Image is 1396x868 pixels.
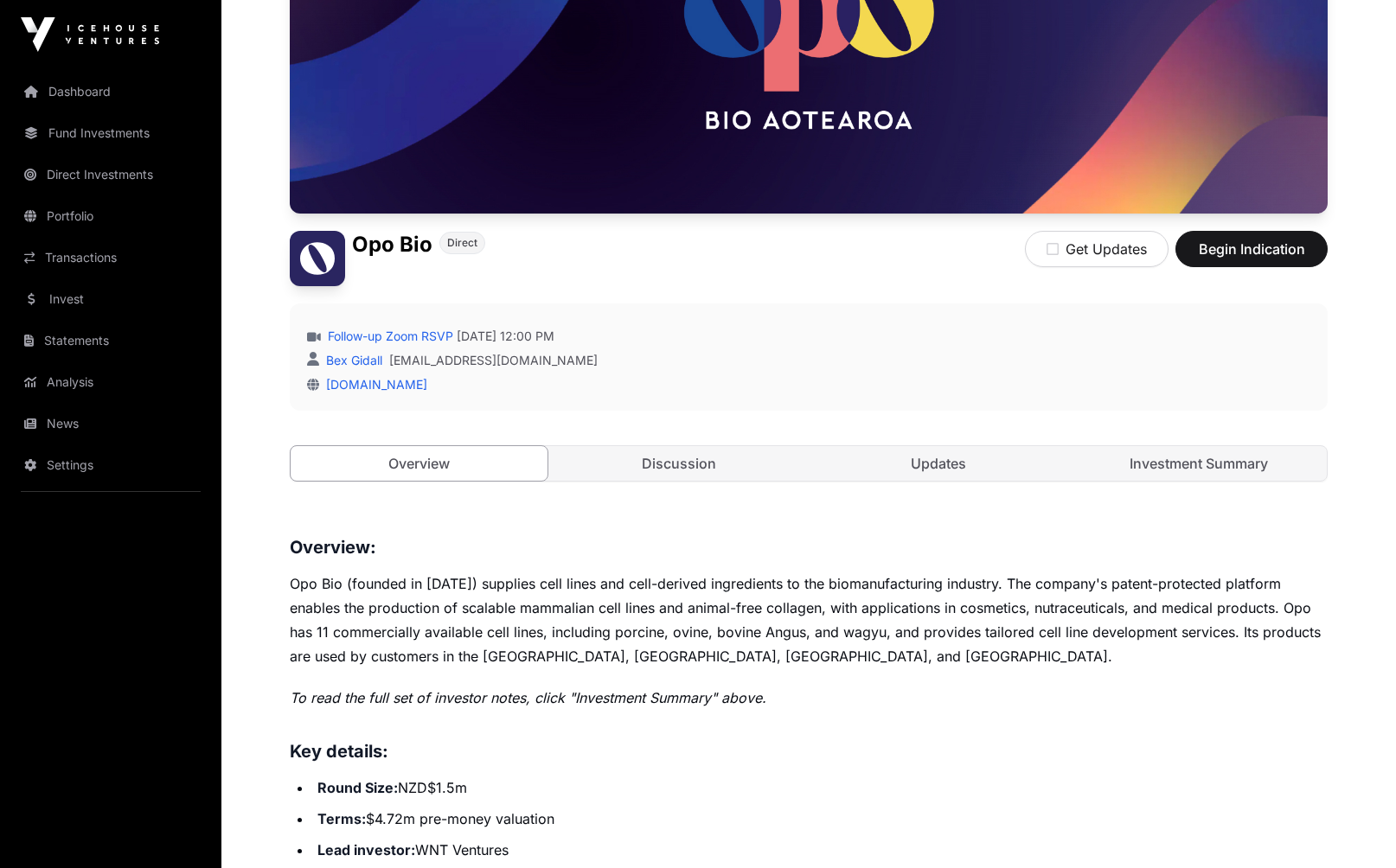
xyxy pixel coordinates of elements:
[14,322,208,360] a: Statements
[290,571,1328,668] p: Opo Bio (founded in [DATE]) supplies cell lines and cell-derived ingredients to the biomanufactur...
[1175,248,1328,265] a: Begin Indication
[290,231,345,286] img: Opo Bio
[810,446,1067,481] a: Updates
[323,353,382,367] a: Bex Gidall
[1175,231,1328,267] button: Begin Indication
[1197,239,1306,259] span: Begin Indication
[14,405,208,443] a: News
[14,156,208,194] a: Direct Investments
[290,689,766,706] em: To read the full set of investor notes, click "Investment Summary" above.
[14,363,208,401] a: Analysis
[317,779,398,796] strong: Round Size:
[1071,446,1328,481] a: Investment Summary
[21,17,159,52] img: Icehouse Ventures Logo
[411,841,415,858] strong: :
[1310,785,1396,868] iframe: Chat Widget
[14,280,208,318] a: Invest
[457,328,554,345] span: [DATE] 12:00 PM
[1025,231,1169,267] button: Get Updates
[312,838,1328,862] li: WNT Ventures
[312,807,1328,831] li: $4.72m pre-money valuation
[14,239,208,277] a: Transactions
[389,352,598,369] a: [EMAIL_ADDRESS][DOMAIN_NAME]
[352,231,432,258] h1: Opo Bio
[319,377,427,392] a: [DOMAIN_NAME]
[312,775,1328,800] li: NZD$1.5m
[14,114,208,152] a: Fund Investments
[551,446,808,481] a: Discussion
[317,841,411,858] strong: Lead investor
[291,446,1327,481] nav: Tabs
[14,197,208,235] a: Portfolio
[324,328,453,345] a: Follow-up Zoom RSVP
[447,236,477,250] span: Direct
[290,533,1328,561] h3: Overview:
[14,73,208,111] a: Dashboard
[317,810,366,827] strong: Terms:
[290,737,1328,765] h3: Key details:
[290,445,548,482] a: Overview
[14,446,208,484] a: Settings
